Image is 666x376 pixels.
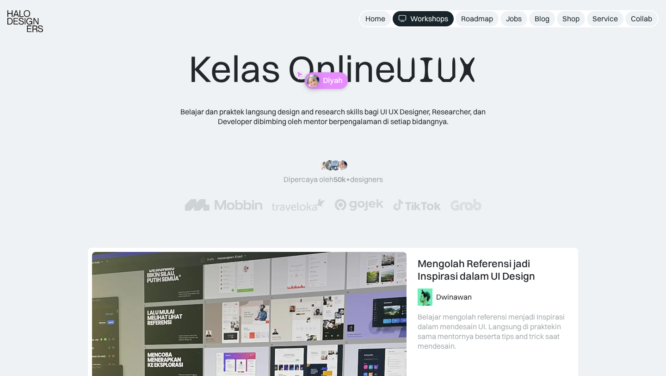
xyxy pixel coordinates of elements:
p: Diyah [323,76,342,85]
div: Collab [631,14,652,24]
div: Kelas Online [189,46,477,92]
a: Home [360,11,391,26]
a: Collab [625,11,658,26]
a: Roadmap [456,11,499,26]
a: Blog [529,11,555,26]
a: Service [587,11,623,26]
div: Home [365,14,385,24]
a: Jobs [500,11,527,26]
span: UIUX [396,48,477,92]
div: Jobs [506,14,522,24]
div: Shop [562,14,580,24]
a: Shop [557,11,585,26]
div: Roadmap [461,14,493,24]
div: Workshops [410,14,448,24]
div: Service [592,14,618,24]
span: 50k+ [333,175,350,184]
a: Workshops [393,11,454,26]
div: Belajar dan praktek langsung design and research skills bagi UI UX Designer, Researcher, dan Deve... [166,107,499,126]
div: Blog [535,14,549,24]
div: Dipercaya oleh designers [284,175,383,184]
